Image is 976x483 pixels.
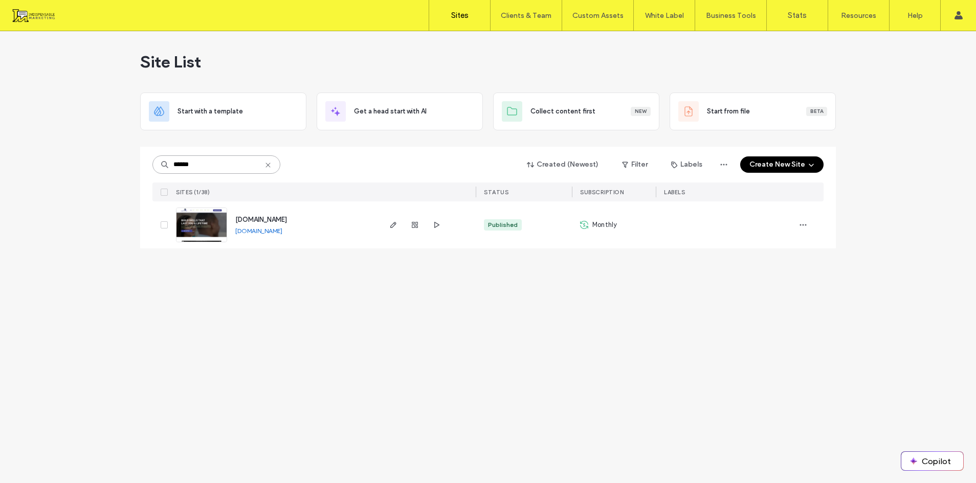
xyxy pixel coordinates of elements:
label: Clients & Team [501,11,551,20]
label: Business Tools [706,11,756,20]
span: Start with a template [178,106,243,117]
button: Create New Site [740,156,824,173]
label: Resources [841,11,876,20]
label: White Label [645,11,684,20]
a: [DOMAIN_NAME] [235,227,282,235]
button: Copilot [901,452,963,470]
span: Monthly [592,220,617,230]
span: SUBSCRIPTION [580,189,624,196]
span: Collect content first [530,106,595,117]
a: [DOMAIN_NAME] [235,216,287,223]
button: Labels [662,156,712,173]
label: Help [907,11,923,20]
span: Start from file [707,106,750,117]
button: Created (Newest) [518,156,608,173]
div: Start from fileBeta [670,93,836,130]
span: STATUS [484,189,508,196]
span: LABELS [664,189,685,196]
label: Custom Assets [572,11,624,20]
button: Filter [612,156,658,173]
div: Beta [806,107,827,116]
div: New [631,107,651,116]
div: Get a head start with AI [317,93,483,130]
span: Site List [140,52,201,72]
div: Collect content firstNew [493,93,659,130]
span: Help [23,7,44,16]
span: Get a head start with AI [354,106,427,117]
div: Published [488,220,518,229]
label: Stats [788,11,807,20]
div: Start with a template [140,93,306,130]
label: Sites [451,11,469,20]
span: SITES (1/38) [176,189,210,196]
